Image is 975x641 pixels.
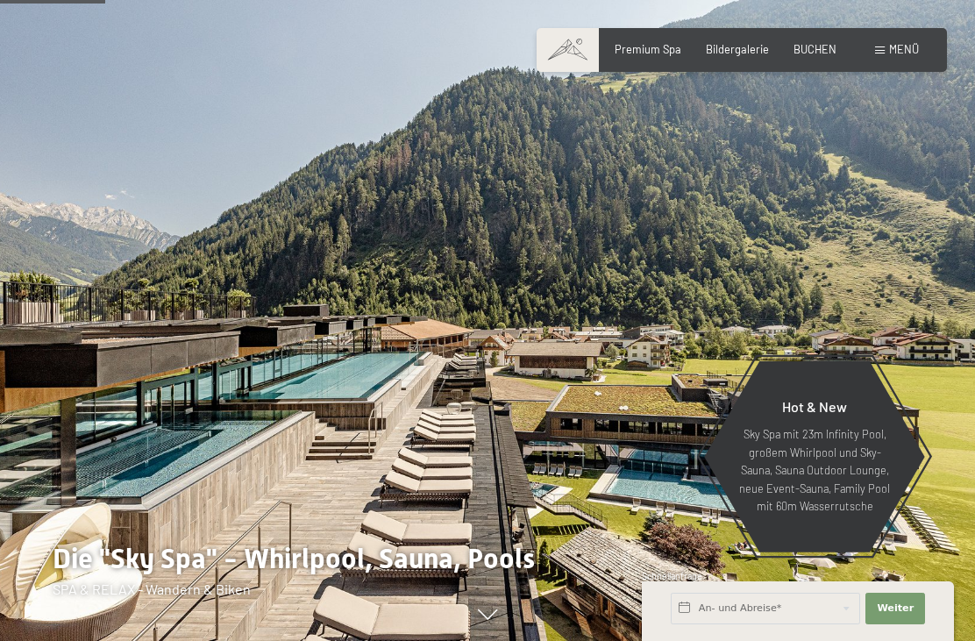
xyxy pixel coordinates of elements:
[706,42,769,56] a: Bildergalerie
[794,42,836,56] a: BUCHEN
[889,42,919,56] span: Menü
[642,571,702,581] span: Schnellanfrage
[738,425,891,515] p: Sky Spa mit 23m Infinity Pool, großem Whirlpool und Sky-Sauna, Sauna Outdoor Lounge, neue Event-S...
[782,398,847,415] span: Hot & New
[865,593,925,624] button: Weiter
[703,360,926,553] a: Hot & New Sky Spa mit 23m Infinity Pool, großem Whirlpool und Sky-Sauna, Sauna Outdoor Lounge, ne...
[615,42,681,56] a: Premium Spa
[877,602,914,616] span: Weiter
